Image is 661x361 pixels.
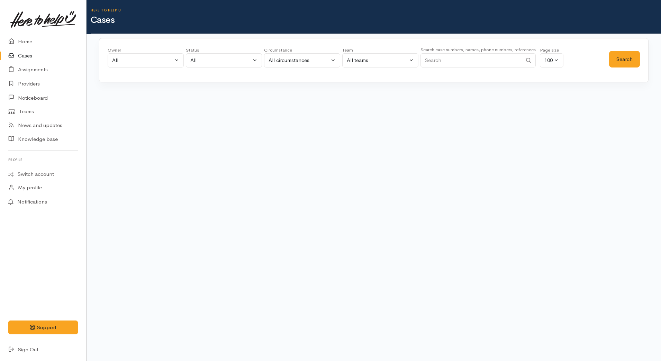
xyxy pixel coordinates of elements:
button: All teams [342,53,418,67]
div: All teams [347,56,408,64]
h1: Cases [91,15,661,25]
button: All [108,53,184,67]
div: All [112,56,173,64]
input: Search [420,53,522,67]
h6: Here to help u [91,8,661,12]
button: All [186,53,262,67]
button: Search [609,51,640,68]
div: 100 [544,56,553,64]
h6: Profile [8,155,78,164]
small: Search case numbers, names, phone numbers, references [420,47,536,53]
div: Circumstance [264,47,340,54]
button: 100 [540,53,563,67]
button: Support [8,321,78,335]
button: All circumstances [264,53,340,67]
div: All [190,56,251,64]
div: Owner [108,47,184,54]
div: All circumstances [269,56,329,64]
div: Team [342,47,418,54]
div: Status [186,47,262,54]
div: Page size [540,47,563,54]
